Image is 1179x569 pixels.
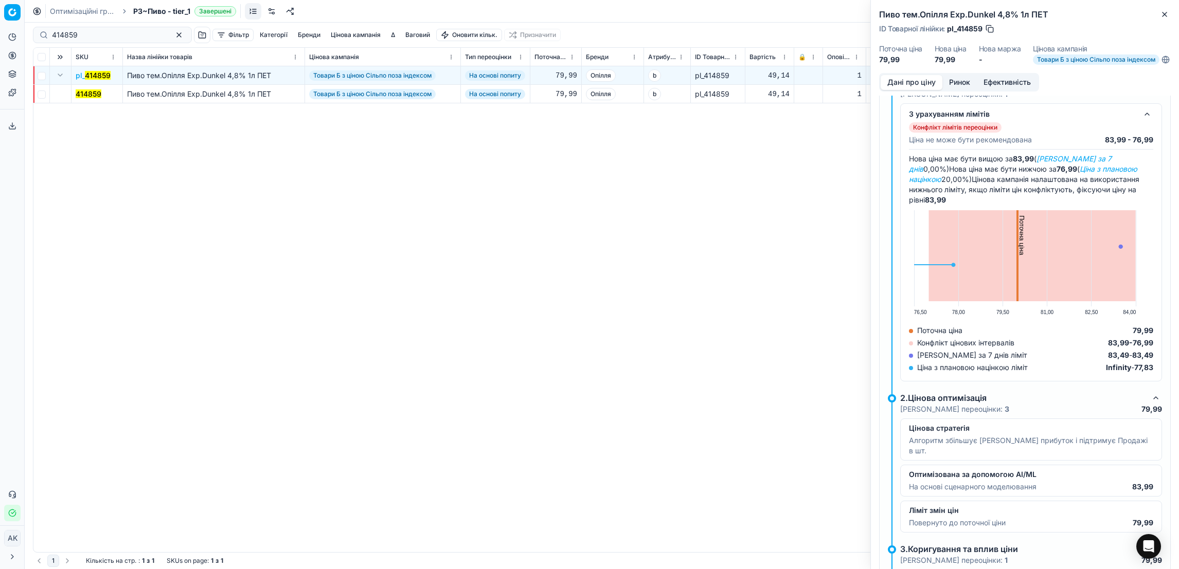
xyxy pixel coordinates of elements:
[54,51,66,63] button: Expand all
[900,392,1146,404] div: 2.Цінова оптимізація
[534,89,577,99] div: 79,99
[1132,482,1153,492] p: 83,99
[61,555,74,567] button: Go to next page
[127,89,300,99] div: Пиво тем.Опілля Exp.Dunkel 4,8% 1л ПЕТ
[47,555,59,567] button: 1
[465,53,511,61] span: Тип переоцінки
[4,530,21,546] button: AK
[798,53,806,61] span: 🔒
[216,557,219,565] strong: з
[879,25,945,32] span: ID Товарної лінійки :
[133,6,236,16] span: P3~Пиво - tier_1Завершені
[909,518,1006,528] p: Повернуто до поточної ціни
[648,53,676,61] span: Атрибут товару
[465,89,525,99] span: На основі попиту
[749,70,790,81] div: 49,14
[947,24,982,34] span: pl_414859
[879,8,1171,21] h2: Пиво тем.Опілля Exp.Dunkel 4,8% 1л ПЕТ
[913,123,997,132] p: Конфлікт лімітів переоцінки
[1133,518,1153,528] p: 79,99
[327,29,385,41] button: Цінова кампанія
[977,75,1038,90] button: Ефективність
[465,70,525,81] span: На основі попиту
[127,53,192,61] span: Назва лінійки товарів
[50,6,116,16] a: Оптимізаційні групи
[909,325,962,336] div: Поточна ціна
[1013,154,1034,163] strong: 83,99
[909,469,1153,480] p: Оптимізована за допомогою AI/ML
[1005,556,1008,564] strong: 1
[309,53,359,61] span: Цінова кампанія
[1141,555,1162,565] p: 79,99
[85,71,111,80] mark: 414859
[1106,362,1153,373] div: -
[1018,215,1026,255] text: Поточна ціна
[1041,309,1053,315] text: 81,00
[935,45,967,52] dt: Нова ціна
[33,555,74,567] nav: pagination
[909,109,1137,119] div: З урахуванням лімітів
[309,89,436,99] span: Товари Б з ціною Сільпо поза індексом
[1106,363,1131,372] strong: Infinity
[1085,309,1098,315] text: 82,50
[76,89,101,99] button: 414859
[695,53,730,61] span: ID Товарної лінійки
[648,88,661,100] span: b
[1105,135,1153,145] p: 83,99 - 76,99
[1033,54,1159,65] span: Товари Б з ціною Сільпо поза індексом
[881,75,942,90] button: Дані про ціну
[401,29,434,41] button: Ваговий
[142,557,145,565] strong: 1
[33,555,45,567] button: Go to previous page
[86,557,136,565] span: Кількість на стр.
[996,309,1009,315] text: 79,50
[909,135,1032,145] p: Ціна не може бути рекомендована
[909,362,1028,373] div: Ціна з плановою націнкою ліміт
[695,70,741,81] div: pl_414859
[909,164,1137,183] span: Нова ціна має бути нижчою за ( 20,00%)
[54,69,66,81] button: Expand
[211,557,213,565] strong: 1
[1108,350,1153,360] div: -
[86,557,154,565] div: :
[909,423,1153,433] p: Цінова стратегія
[5,530,20,546] span: AK
[50,6,236,16] nav: breadcrumb
[534,53,567,61] span: Поточна ціна
[221,557,223,565] strong: 1
[147,557,150,565] strong: з
[133,6,190,16] span: P3~Пиво - tier_1
[1134,363,1153,372] strong: 77,83
[1057,164,1077,173] strong: 76,99
[76,89,101,98] mark: 414859
[586,69,616,82] span: Опілля
[909,338,1014,348] div: Конфлікт цінових інтервалів
[979,54,1021,65] dd: -
[935,54,967,65] dd: 79,99
[827,53,851,61] span: Оповіщення
[504,29,561,41] button: Призначити
[925,195,946,204] strong: 83,99
[309,70,436,81] span: Товари Б з ціною Сільпо поза індексом
[914,309,927,315] text: 76,50
[1108,338,1133,347] strong: 83,99 -
[879,45,922,52] dt: Поточна ціна
[1141,404,1162,414] p: 79,99
[909,175,1139,204] span: Цінова кампанія налаштована на використання нижнього ліміту, якщо ліміти цін конфліктують, фіксую...
[167,557,209,565] span: SKUs on page :
[387,29,399,41] button: Δ
[909,350,1027,360] div: [PERSON_NAME] за 7 днів ліміт
[942,75,977,90] button: Ринок
[1123,309,1136,315] text: 84,00
[1132,351,1153,359] strong: 83,49
[648,69,661,82] span: b
[586,88,616,100] span: Опілля
[900,404,1009,414] p: [PERSON_NAME] переоцінки:
[827,70,862,81] div: 1
[127,70,300,81] div: Пиво тем.Опілля Exp.Dunkel 4,8% 1л ПЕТ
[294,29,325,41] button: Бренди
[534,70,577,81] div: 79,99
[212,29,254,41] button: Фільтр
[76,70,111,81] span: pl_
[879,54,922,65] dd: 79,99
